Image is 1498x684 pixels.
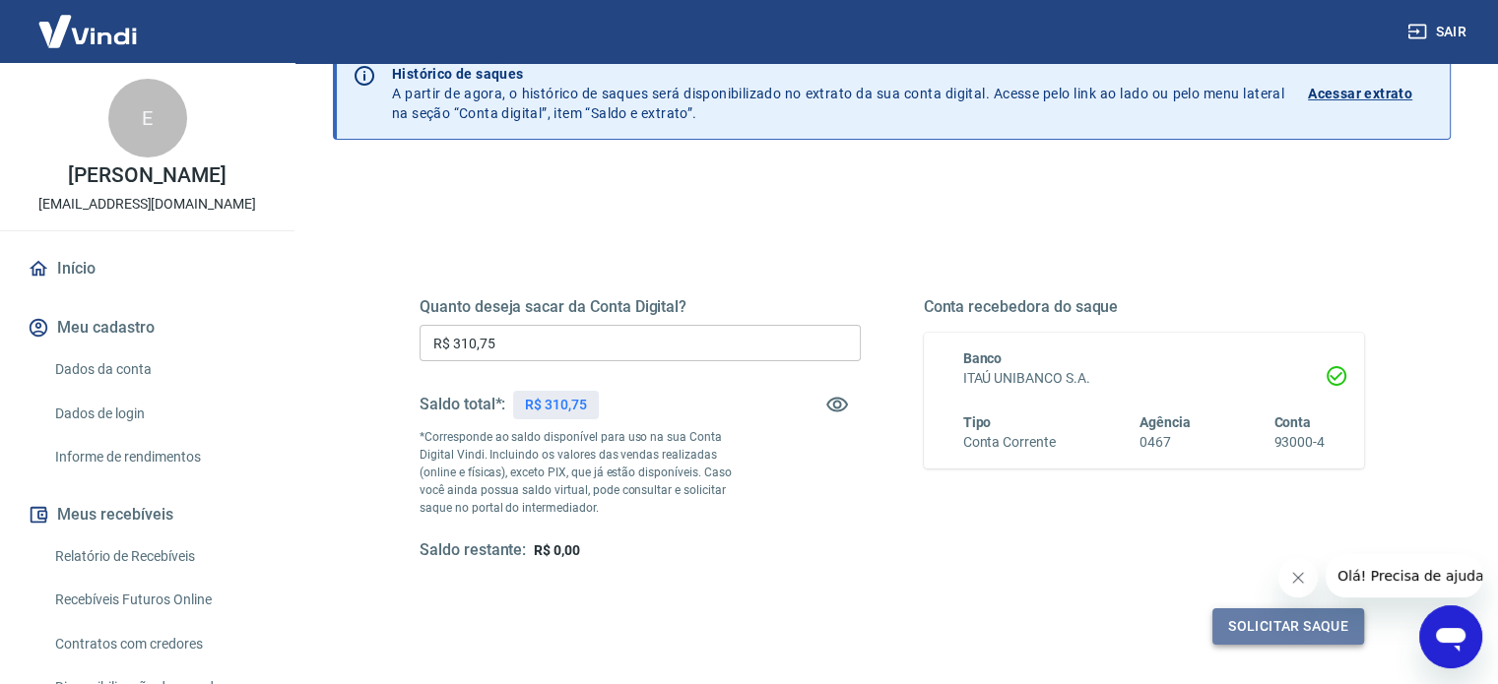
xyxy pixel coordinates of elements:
[47,394,271,434] a: Dados de login
[1273,414,1311,430] span: Conta
[47,580,271,620] a: Recebíveis Futuros Online
[420,297,861,317] h5: Quanto deseja sacar da Conta Digital?
[24,1,152,61] img: Vindi
[1308,64,1434,123] a: Acessar extrato
[68,165,226,186] p: [PERSON_NAME]
[525,395,587,415] p: R$ 310,75
[420,540,526,561] h5: Saldo restante:
[1419,605,1482,668] iframe: Botão para abrir a janela de mensagens
[1308,84,1412,103] p: Acessar extrato
[1140,414,1191,430] span: Agência
[47,437,271,477] a: Informe de rendimentos
[963,368,1326,389] h6: ITAÚ UNIBANCO S.A.
[963,414,992,430] span: Tipo
[534,542,580,558] span: R$ 0,00
[108,79,187,157] div: E
[24,493,271,536] button: Meus recebíveis
[392,64,1284,84] p: Histórico de saques
[24,247,271,290] a: Início
[1140,432,1191,453] h6: 0467
[47,349,271,390] a: Dados da conta
[24,306,271,349] button: Meu cadastro
[963,350,1003,366] span: Banco
[1403,14,1474,50] button: Sair
[1273,432,1325,453] h6: 93000-4
[38,194,256,215] p: [EMAIL_ADDRESS][DOMAIN_NAME]
[47,624,271,664] a: Contratos com credores
[1278,558,1318,597] iframe: Fechar mensagem
[963,432,1056,453] h6: Conta Corrente
[47,536,271,577] a: Relatório de Recebíveis
[924,297,1365,317] h5: Conta recebedora do saque
[420,395,505,414] h5: Saldo total*:
[1326,554,1482,597] iframe: Mensagem da empresa
[420,428,750,517] p: *Corresponde ao saldo disponível para uso na sua Conta Digital Vindi. Incluindo os valores das ve...
[12,14,165,30] span: Olá! Precisa de ajuda?
[392,64,1284,123] p: A partir de agora, o histórico de saques será disponibilizado no extrato da sua conta digital. Ac...
[1212,608,1364,645] button: Solicitar saque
